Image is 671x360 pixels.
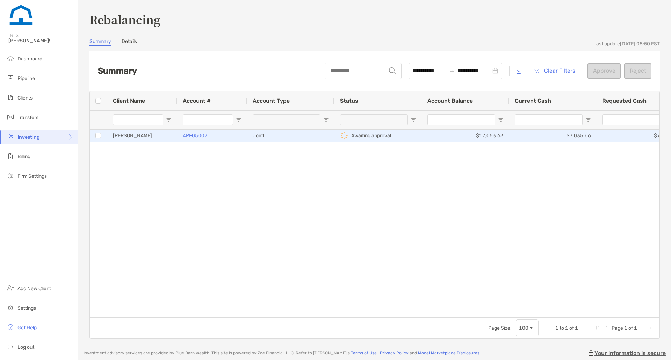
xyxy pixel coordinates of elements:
[84,351,481,356] p: Investment advisory services are provided by Blue Barn Wealth . This site is powered by Zoe Finan...
[323,117,329,123] button: Open Filter Menu
[488,325,512,331] div: Page Size:
[515,114,583,125] input: Current Cash Filter Input
[6,323,15,331] img: get-help icon
[6,54,15,63] img: dashboard icon
[6,152,15,160] img: billing icon
[236,117,241,123] button: Open Filter Menu
[6,284,15,292] img: add_new_client icon
[422,130,509,142] div: $17,053.63
[8,38,74,44] span: [PERSON_NAME]!
[17,75,35,81] span: Pipeline
[528,63,580,79] button: Clear Filters
[628,325,633,331] span: of
[340,97,358,104] span: Status
[17,154,30,160] span: Billing
[555,325,558,331] span: 1
[6,171,15,180] img: firm-settings icon
[380,351,409,355] a: Privacy Policy
[575,325,578,331] span: 1
[253,97,290,104] span: Account Type
[427,114,495,125] input: Account Balance Filter Input
[183,131,208,140] a: 4PF05007
[6,303,15,312] img: settings icon
[89,38,111,46] a: Summary
[569,325,574,331] span: of
[6,93,15,102] img: clients icon
[113,97,145,104] span: Client Name
[648,325,654,331] div: Last Page
[519,325,528,331] div: 100
[351,131,391,140] p: Awaiting approval
[411,117,416,123] button: Open Filter Menu
[17,115,38,120] span: Transfers
[534,69,539,73] img: button icon
[634,325,637,331] span: 1
[603,325,609,331] div: Previous Page
[418,351,479,355] a: Model Marketplace Disclosures
[351,351,377,355] a: Terms of Use
[17,173,47,179] span: Firm Settings
[427,97,473,104] span: Account Balance
[602,114,670,125] input: Requested Cash Filter Input
[612,325,623,331] span: Page
[17,286,51,292] span: Add New Client
[122,38,137,46] a: Details
[498,117,504,123] button: Open Filter Menu
[17,325,37,331] span: Get Help
[6,74,15,82] img: pipeline icon
[183,97,211,104] span: Account #
[389,67,396,74] img: input icon
[17,95,33,101] span: Clients
[624,325,627,331] span: 1
[595,325,600,331] div: First Page
[17,305,36,311] span: Settings
[6,343,15,351] img: logout icon
[515,97,551,104] span: Current Cash
[602,97,647,104] span: Requested Cash
[17,56,42,62] span: Dashboard
[8,3,34,28] img: Zoe Logo
[585,117,591,123] button: Open Filter Menu
[89,11,660,27] h3: Rebalancing
[17,134,40,140] span: Investing
[247,130,334,142] div: Joint
[6,113,15,121] img: transfers icon
[449,68,455,74] span: to
[166,117,172,123] button: Open Filter Menu
[449,68,455,74] span: swap-right
[594,350,666,357] p: Your information is secure
[340,131,348,140] img: icon status
[183,114,233,125] input: Account # Filter Input
[107,130,177,142] div: [PERSON_NAME]
[593,41,660,47] div: Last update [DATE] 08:50 EST
[6,132,15,141] img: investing icon
[640,325,645,331] div: Next Page
[509,130,597,142] div: $7,035.66
[565,325,568,331] span: 1
[516,319,539,336] div: Page Size
[560,325,564,331] span: to
[98,66,137,76] h2: Summary
[17,344,34,350] span: Log out
[113,114,163,125] input: Client Name Filter Input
